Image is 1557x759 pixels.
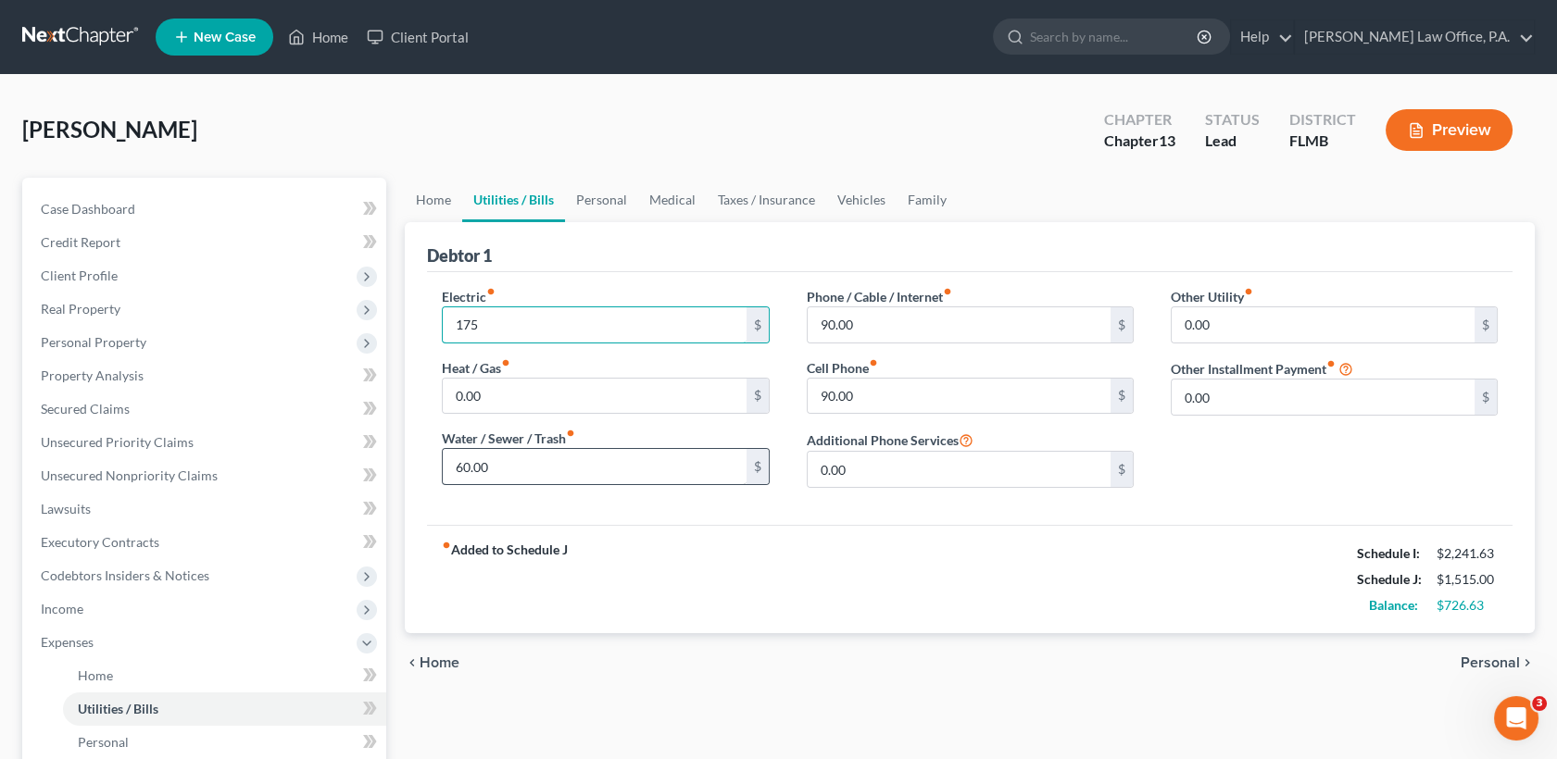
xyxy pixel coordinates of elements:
span: 3 [1532,696,1547,711]
button: chevron_left Home [405,655,459,670]
i: fiber_manual_record [501,358,510,367]
label: Other Utility [1171,287,1253,306]
label: Electric [442,287,496,306]
span: Utilities / Bills [78,701,158,716]
a: Personal [63,726,386,759]
button: Personal chevron_right [1461,655,1535,670]
i: chevron_left [405,655,420,670]
span: Home [78,667,113,683]
i: fiber_manual_record [442,541,451,550]
a: Home [279,20,358,54]
a: Client Portal [358,20,478,54]
a: Help [1231,20,1293,54]
input: -- [443,307,746,342]
div: $2,241.63 [1437,544,1498,563]
a: Secured Claims [26,392,386,426]
span: Income [41,601,83,616]
input: -- [808,379,1111,414]
span: Property Analysis [41,367,144,383]
div: Chapter [1104,131,1175,152]
label: Heat / Gas [442,358,510,378]
i: fiber_manual_record [869,358,878,367]
input: Search by name... [1030,19,1199,54]
div: Chapter [1104,109,1175,131]
a: Utilities / Bills [63,692,386,726]
span: Expenses [41,634,94,650]
a: Lawsuits [26,492,386,526]
span: Unsecured Priority Claims [41,434,194,450]
div: $ [1475,379,1497,415]
a: Credit Report [26,226,386,259]
iframe: Intercom live chat [1494,696,1538,740]
div: $ [747,307,769,342]
span: Case Dashboard [41,201,135,217]
div: $ [1111,307,1133,342]
span: Personal [1461,655,1520,670]
span: Codebtors Insiders & Notices [41,567,209,583]
i: fiber_manual_record [566,429,575,438]
a: [PERSON_NAME] Law Office, P.A. [1295,20,1534,54]
strong: Added to Schedule J [442,541,568,618]
div: $ [747,379,769,414]
a: Vehicles [826,178,897,222]
input: -- [808,307,1111,342]
input: -- [443,379,746,414]
a: Utilities / Bills [462,178,565,222]
a: Medical [638,178,707,222]
span: Home [420,655,459,670]
label: Cell Phone [807,358,878,378]
label: Additional Phone Services [807,429,973,451]
a: Case Dashboard [26,193,386,226]
i: fiber_manual_record [943,287,952,296]
span: Lawsuits [41,501,91,516]
a: Taxes / Insurance [707,178,826,222]
span: New Case [194,31,256,44]
div: $ [1111,379,1133,414]
div: Status [1205,109,1260,131]
a: Unsecured Priority Claims [26,426,386,459]
input: -- [1172,379,1475,415]
input: -- [1172,307,1475,342]
a: Property Analysis [26,359,386,392]
input: -- [808,452,1111,487]
span: Personal Property [41,334,146,350]
a: Family [897,178,958,222]
div: $1,515.00 [1437,570,1498,589]
span: Credit Report [41,234,120,250]
label: Other Installment Payment [1171,359,1336,379]
span: Executory Contracts [41,534,159,550]
div: $ [1475,307,1497,342]
a: Home [63,659,386,692]
div: $ [747,449,769,484]
strong: Balance: [1369,597,1418,613]
label: Water / Sewer / Trash [442,429,575,448]
div: Lead [1205,131,1260,152]
i: chevron_right [1520,655,1535,670]
span: Client Profile [41,268,118,283]
strong: Schedule I: [1357,545,1420,561]
button: Preview [1386,109,1513,151]
div: $726.63 [1437,596,1498,615]
div: $ [1111,452,1133,487]
a: Unsecured Nonpriority Claims [26,459,386,492]
div: Debtor 1 [427,244,492,267]
div: FLMB [1289,131,1356,152]
i: fiber_manual_record [1326,359,1336,368]
i: fiber_manual_record [486,287,496,296]
a: Executory Contracts [26,526,386,559]
span: Unsecured Nonpriority Claims [41,467,218,483]
i: fiber_manual_record [1244,287,1253,296]
label: Phone / Cable / Internet [807,287,952,306]
span: Real Property [41,301,120,317]
span: [PERSON_NAME] [22,116,197,143]
span: Personal [78,734,129,750]
a: Personal [565,178,638,222]
input: -- [443,449,746,484]
span: 13 [1159,131,1175,149]
div: District [1289,109,1356,131]
a: Home [405,178,462,222]
span: Secured Claims [41,401,130,417]
strong: Schedule J: [1357,571,1422,587]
